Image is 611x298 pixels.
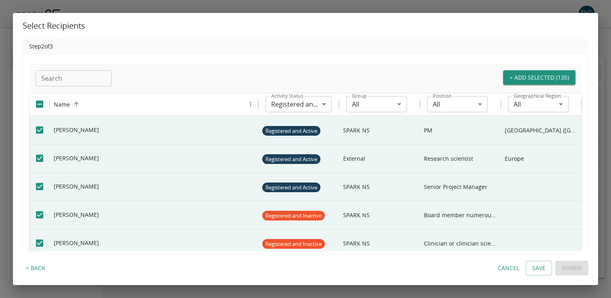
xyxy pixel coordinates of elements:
[13,13,598,39] h2: Select Recipients
[339,116,420,144] div: SPARK NS
[54,211,99,219] p: [PERSON_NAME]
[514,92,561,99] label: Geographical Region
[271,92,303,99] label: Activity Status
[262,145,320,173] span: Registered and Active
[262,174,320,201] span: Registered and Active
[54,126,99,134] p: [PERSON_NAME]
[352,92,367,99] label: Group
[420,144,501,172] div: Research scientist
[265,96,332,112] div: Registered and Active, Registered and Inactive
[339,201,420,229] div: SPARK NS
[54,101,70,108] div: Name
[433,92,452,99] label: Position
[245,99,256,110] button: Name column menu
[501,116,582,144] div: North America (United States)
[29,42,582,51] h6: Step 2 of 3
[339,229,420,257] div: SPARK NS
[54,239,99,247] p: [PERSON_NAME]
[71,99,82,110] button: Sort
[339,172,420,201] div: SPARK NS
[495,261,523,276] button: Cancel
[526,261,552,276] button: Save
[420,201,501,229] div: Board member numerous companies
[420,229,501,257] div: Clinician or clinician scientist
[420,172,501,201] div: Senior Project Manager
[346,96,407,112] div: All
[262,230,325,258] span: Registered and Inactive
[339,144,420,172] div: External
[23,261,48,276] button: Back
[54,183,99,191] p: [PERSON_NAME]
[54,154,99,162] p: [PERSON_NAME]
[420,116,501,144] div: PM
[427,96,488,112] div: All
[501,144,582,172] div: Europe
[503,70,575,85] button: Add Selected
[262,202,325,230] span: Registered and Inactive
[508,96,569,112] div: All
[262,117,320,145] span: Registered and Active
